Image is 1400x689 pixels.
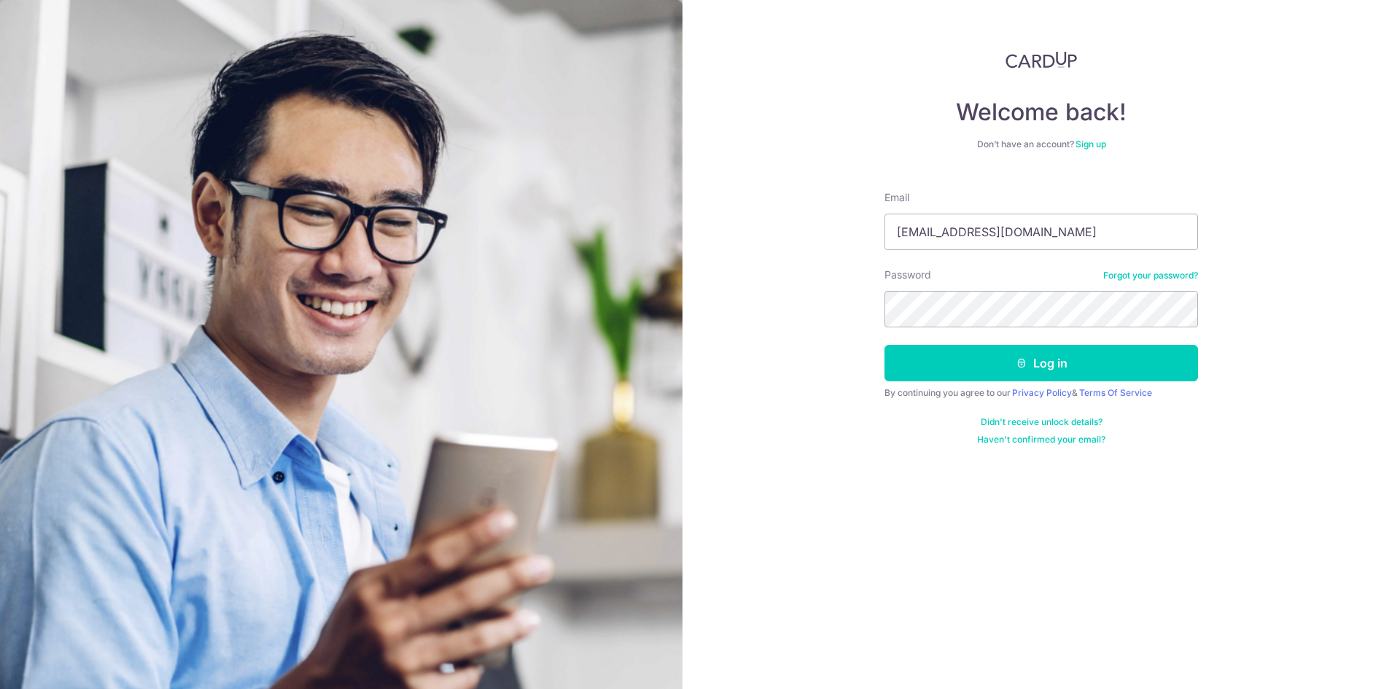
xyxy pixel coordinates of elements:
[1012,387,1072,398] a: Privacy Policy
[884,190,909,205] label: Email
[1103,270,1198,281] a: Forgot your password?
[884,345,1198,381] button: Log in
[1079,387,1152,398] a: Terms Of Service
[977,434,1105,445] a: Haven't confirmed your email?
[1006,51,1077,69] img: CardUp Logo
[884,139,1198,150] div: Don’t have an account?
[981,416,1102,428] a: Didn't receive unlock details?
[884,268,931,282] label: Password
[1076,139,1106,149] a: Sign up
[884,387,1198,399] div: By continuing you agree to our &
[884,214,1198,250] input: Enter your Email
[884,98,1198,127] h4: Welcome back!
